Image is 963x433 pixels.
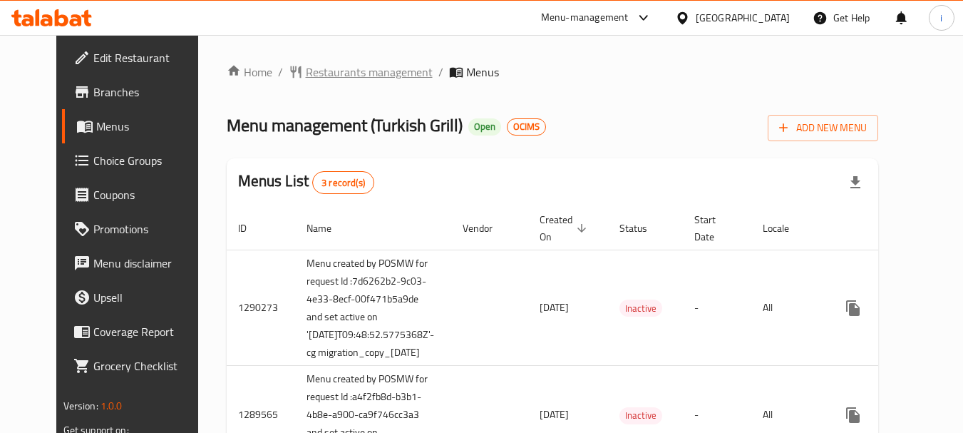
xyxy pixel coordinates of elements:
div: Inactive [619,300,662,317]
button: Change Status [870,291,905,325]
li: / [278,63,283,81]
span: Menus [466,63,499,81]
span: Menu management ( Turkish Grill ) [227,109,463,141]
div: Inactive [619,407,662,424]
a: Edit Restaurant [62,41,217,75]
a: Choice Groups [62,143,217,178]
span: Restaurants management [306,63,433,81]
button: Change Status [870,398,905,432]
span: Version: [63,397,98,415]
span: Name [307,220,350,237]
span: [DATE] [540,298,569,317]
span: Inactive [619,300,662,317]
span: Menu disclaimer [93,255,206,272]
li: / [438,63,443,81]
span: Branches [93,83,206,101]
a: Menus [62,109,217,143]
div: Total records count [312,171,374,194]
span: Promotions [93,220,206,238]
span: Created On [540,211,591,245]
span: OCIMS [508,121,545,133]
td: - [683,250,751,366]
a: Restaurants management [289,63,433,81]
button: more [836,291,870,325]
a: Menu disclaimer [62,246,217,280]
span: ID [238,220,265,237]
td: 1290273 [227,250,295,366]
span: Vendor [463,220,511,237]
span: 3 record(s) [313,176,374,190]
span: Coverage Report [93,323,206,340]
span: Add New Menu [779,119,867,137]
span: Menus [96,118,206,135]
span: [DATE] [540,405,569,424]
span: Status [619,220,666,237]
a: Coupons [62,178,217,212]
span: Grocery Checklist [93,357,206,375]
a: Coverage Report [62,315,217,349]
button: Add New Menu [768,115,878,141]
button: more [836,398,870,432]
span: Locale [763,220,808,237]
span: Start Date [694,211,734,245]
span: Choice Groups [93,152,206,169]
nav: breadcrumb [227,63,879,81]
div: Export file [838,165,872,200]
div: [GEOGRAPHIC_DATA] [696,10,790,26]
td: Menu created by POSMW for request Id :7d6262b2-9c03-4e33-8ecf-00f471b5a9de and set active on '[DA... [295,250,451,366]
a: Branches [62,75,217,109]
span: Inactive [619,407,662,424]
h2: Menus List [238,170,374,194]
span: Edit Restaurant [93,49,206,66]
div: Menu-management [541,9,629,26]
span: Coupons [93,186,206,203]
span: 1.0.0 [101,397,123,415]
span: Upsell [93,289,206,306]
td: All [751,250,825,366]
span: i [940,10,942,26]
a: Home [227,63,272,81]
div: Open [468,118,501,136]
span: Open [468,121,501,133]
a: Grocery Checklist [62,349,217,383]
a: Upsell [62,280,217,315]
a: Promotions [62,212,217,246]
